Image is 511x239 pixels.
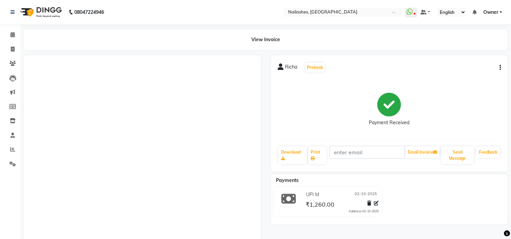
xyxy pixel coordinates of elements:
a: Feedback [476,147,500,158]
img: logo [17,3,63,22]
span: Payments [276,177,299,183]
span: Richa [285,63,297,73]
div: Payment Received [369,119,409,126]
span: UPI M [306,191,319,198]
span: 02-10-2025 [355,191,377,198]
button: Prebook [305,63,325,72]
div: View Invoice [24,29,508,50]
button: Send Message [441,147,474,164]
a: Print [308,147,327,164]
a: Download [278,147,307,164]
span: ₹1,260.00 [306,201,334,210]
input: enter email [330,146,405,159]
div: Added on 02-10-2025 [349,209,379,214]
button: Email Invoice [405,147,440,158]
b: 08047224946 [74,3,104,22]
span: Owner [483,9,498,16]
